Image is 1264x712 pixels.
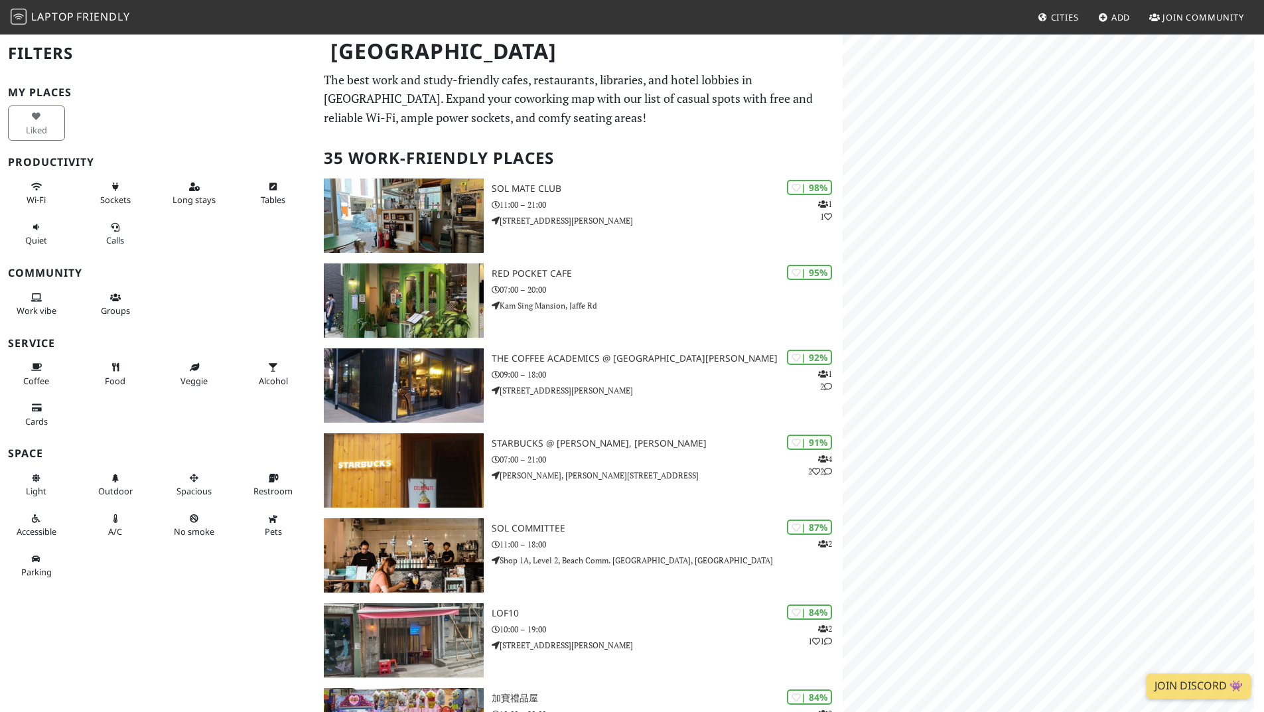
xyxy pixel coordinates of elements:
[166,356,223,392] button: Veggie
[11,9,27,25] img: LaptopFriendly
[492,183,843,194] h3: SOL Mate Club
[1093,5,1136,29] a: Add
[180,375,208,387] span: Veggie
[17,526,56,537] span: Accessible
[8,467,65,502] button: Light
[316,603,843,677] a: Lof10 | 84% 211 Lof10 10:00 – 19:00 [STREET_ADDRESS][PERSON_NAME]
[8,548,65,583] button: Parking
[23,375,49,387] span: Coffee
[8,337,308,350] h3: Service
[173,194,216,206] span: Long stays
[21,566,52,578] span: Parking
[492,453,843,466] p: 07:00 – 21:00
[76,9,129,24] span: Friendly
[316,348,843,423] a: The Coffee Academics @ Sai Yuen Lane | 92% 12 The Coffee Academics @ [GEOGRAPHIC_DATA][PERSON_NAM...
[245,508,302,543] button: Pets
[87,176,144,211] button: Sockets
[87,508,144,543] button: A/C
[1111,11,1131,23] span: Add
[492,368,843,381] p: 09:00 – 18:00
[1147,674,1251,699] a: Join Discord 👾
[492,353,843,364] h3: The Coffee Academics @ [GEOGRAPHIC_DATA][PERSON_NAME]
[324,433,484,508] img: Starbucks @ Wan Chai, Hennessy Rd
[166,508,223,543] button: No smoke
[8,267,308,279] h3: Community
[166,176,223,211] button: Long stays
[8,287,65,322] button: Work vibe
[492,523,843,534] h3: SOL Committee
[492,554,843,567] p: Shop 1A, Level 2, Beach Comm. [GEOGRAPHIC_DATA], [GEOGRAPHIC_DATA]
[8,86,308,99] h3: My Places
[324,263,484,338] img: Red Pocket Cafe
[245,467,302,502] button: Restroom
[105,375,125,387] span: Food
[1162,11,1244,23] span: Join Community
[174,526,214,537] span: Smoke free
[316,178,843,253] a: SOL Mate Club | 98% 11 SOL Mate Club 11:00 – 21:00 [STREET_ADDRESS][PERSON_NAME]
[818,537,832,550] p: 2
[25,234,47,246] span: Quiet
[8,216,65,251] button: Quiet
[11,6,130,29] a: LaptopFriendly LaptopFriendly
[166,467,223,502] button: Spacious
[787,605,832,620] div: | 84%
[87,287,144,322] button: Groups
[324,518,484,593] img: SOL Committee
[8,397,65,432] button: Cards
[316,263,843,338] a: Red Pocket Cafe | 95% Red Pocket Cafe 07:00 – 20:00 Kam Sing Mansion, Jaffe Rd
[787,350,832,365] div: | 92%
[245,176,302,211] button: Tables
[324,348,484,423] img: The Coffee Academics @ Sai Yuen Lane
[265,526,282,537] span: Pet friendly
[27,194,46,206] span: Stable Wi-Fi
[316,433,843,508] a: Starbucks @ Wan Chai, Hennessy Rd | 91% 422 Starbucks @ [PERSON_NAME], [PERSON_NAME] 07:00 – 21:0...
[1144,5,1249,29] a: Join Community
[492,639,843,652] p: [STREET_ADDRESS][PERSON_NAME]
[787,520,832,535] div: | 87%
[8,176,65,211] button: Wi-Fi
[787,180,832,195] div: | 98%
[8,156,308,169] h3: Productivity
[106,234,124,246] span: Video/audio calls
[492,438,843,449] h3: Starbucks @ [PERSON_NAME], [PERSON_NAME]
[8,447,308,460] h3: Space
[492,608,843,619] h3: Lof10
[8,508,65,543] button: Accessible
[492,693,843,704] h3: 加寶禮品屋
[261,194,285,206] span: Work-friendly tables
[17,305,56,317] span: People working
[320,33,840,70] h1: [GEOGRAPHIC_DATA]
[87,216,144,251] button: Calls
[253,485,293,497] span: Restroom
[1032,5,1084,29] a: Cities
[31,9,74,24] span: Laptop
[787,435,832,450] div: | 91%
[316,518,843,593] a: SOL Committee | 87% 2 SOL Committee 11:00 – 18:00 Shop 1A, Level 2, Beach Comm. [GEOGRAPHIC_DATA]...
[787,689,832,705] div: | 84%
[492,538,843,551] p: 11:00 – 18:00
[87,467,144,502] button: Outdoor
[101,305,130,317] span: Group tables
[1051,11,1079,23] span: Cities
[492,469,843,482] p: [PERSON_NAME], [PERSON_NAME][STREET_ADDRESS]
[492,623,843,636] p: 10:00 – 19:00
[492,384,843,397] p: [STREET_ADDRESS][PERSON_NAME]
[25,415,48,427] span: Credit cards
[492,268,843,279] h3: Red Pocket Cafe
[8,33,308,74] h2: Filters
[818,198,832,223] p: 1 1
[324,178,484,253] img: SOL Mate Club
[245,356,302,392] button: Alcohol
[492,283,843,296] p: 07:00 – 20:00
[808,622,832,648] p: 2 1 1
[176,485,212,497] span: Spacious
[8,356,65,392] button: Coffee
[98,485,133,497] span: Outdoor area
[492,299,843,312] p: Kam Sing Mansion, Jaffe Rd
[26,485,46,497] span: Natural light
[324,70,835,127] p: The best work and study-friendly cafes, restaurants, libraries, and hotel lobbies in [GEOGRAPHIC_...
[492,214,843,227] p: [STREET_ADDRESS][PERSON_NAME]
[87,356,144,392] button: Food
[492,198,843,211] p: 11:00 – 21:00
[259,375,288,387] span: Alcohol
